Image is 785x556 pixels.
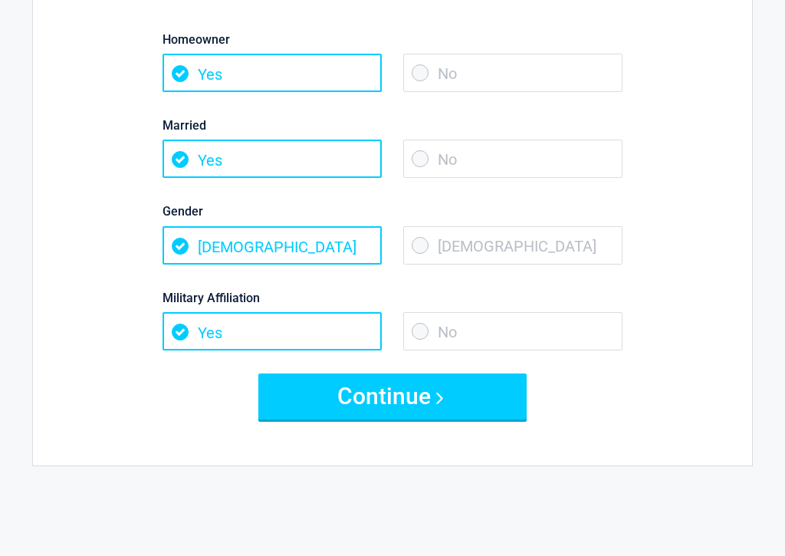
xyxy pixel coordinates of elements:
[403,313,622,351] span: No
[163,288,622,309] label: Military Affiliation
[163,116,622,137] label: Married
[163,140,382,179] span: Yes
[163,202,622,222] label: Gender
[403,140,622,179] span: No
[403,227,622,265] span: [DEMOGRAPHIC_DATA]
[258,374,527,420] button: Continue
[163,313,382,351] span: Yes
[163,30,622,51] label: Homeowner
[403,54,622,93] span: No
[163,227,382,265] span: [DEMOGRAPHIC_DATA]
[163,54,382,93] span: Yes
